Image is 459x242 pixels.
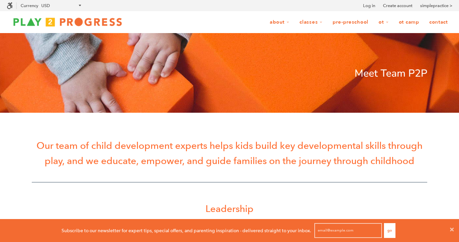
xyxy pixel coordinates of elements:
a: About [265,16,294,29]
a: OT [374,16,393,29]
a: simplepractice > [420,2,452,9]
p: Subscribe to our newsletter for expert tips, special offers, and parenting inspiration - delivere... [62,227,311,234]
p: Our team of child development experts helps kids build key developmental skills through play, and... [32,138,427,168]
a: Log in [363,2,375,9]
a: Contact [425,16,452,29]
a: OT Camp [394,16,424,29]
img: Play2Progress logo [7,15,128,29]
a: Classes [295,16,327,29]
button: Go [384,223,395,238]
input: email@example.com [314,223,382,238]
a: Create account [383,2,412,9]
p: Leadership [32,201,427,216]
p: Meet Team P2P [32,65,427,82]
a: Pre-Preschool [328,16,373,29]
label: Currency [21,3,38,8]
